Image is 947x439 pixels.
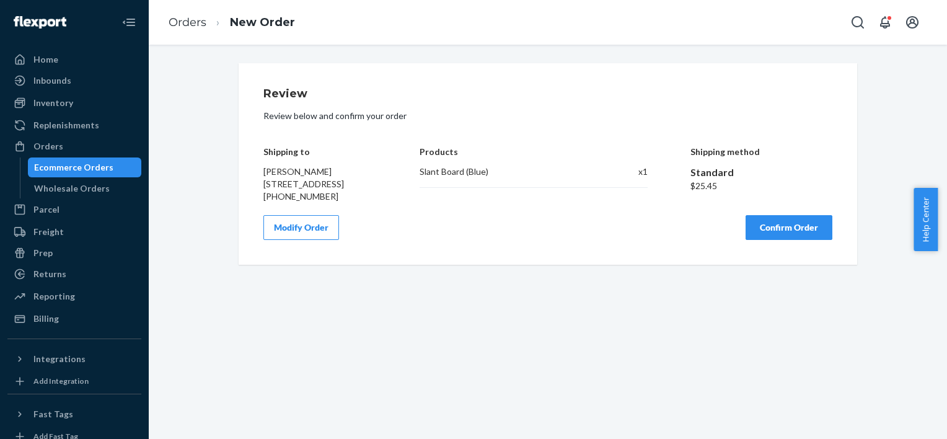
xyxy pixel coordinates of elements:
[34,182,110,195] div: Wholesale Orders
[33,268,66,280] div: Returns
[34,161,113,174] div: Ecommerce Orders
[7,136,141,156] a: Orders
[33,313,59,325] div: Billing
[7,374,141,389] a: Add Integration
[33,53,58,66] div: Home
[900,10,925,35] button: Open account menu
[28,157,142,177] a: Ecommerce Orders
[263,166,344,189] span: [PERSON_NAME] [STREET_ADDRESS]
[33,290,75,303] div: Reporting
[7,286,141,306] a: Reporting
[7,50,141,69] a: Home
[33,226,64,238] div: Freight
[33,408,73,420] div: Fast Tags
[33,247,53,259] div: Prep
[7,264,141,284] a: Returns
[33,376,89,386] div: Add Integration
[33,97,73,109] div: Inventory
[230,16,295,29] a: New Order
[873,10,897,35] button: Open notifications
[690,180,833,192] div: $25.45
[690,166,833,180] div: Standard
[690,147,833,156] h4: Shipping method
[117,10,141,35] button: Close Navigation
[7,115,141,135] a: Replenishments
[33,203,59,216] div: Parcel
[263,190,377,203] div: [PHONE_NUMBER]
[7,404,141,424] button: Fast Tags
[33,140,63,153] div: Orders
[7,93,141,113] a: Inventory
[14,16,66,29] img: Flexport logo
[420,147,647,156] h4: Products
[263,215,339,240] button: Modify Order
[169,16,206,29] a: Orders
[263,88,832,100] h1: Review
[33,74,71,87] div: Inbounds
[7,349,141,369] button: Integrations
[7,243,141,263] a: Prep
[7,200,141,219] a: Parcel
[263,110,832,122] p: Review below and confirm your order
[7,71,141,91] a: Inbounds
[746,215,832,240] button: Confirm Order
[420,166,599,178] div: Slant Board (Blue)
[33,119,99,131] div: Replenishments
[7,222,141,242] a: Freight
[7,309,141,329] a: Billing
[159,4,305,41] ol: breadcrumbs
[263,147,377,156] h4: Shipping to
[28,179,142,198] a: Wholesale Orders
[845,10,870,35] button: Open Search Box
[612,166,648,178] div: x 1
[33,353,86,365] div: Integrations
[914,188,938,251] button: Help Center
